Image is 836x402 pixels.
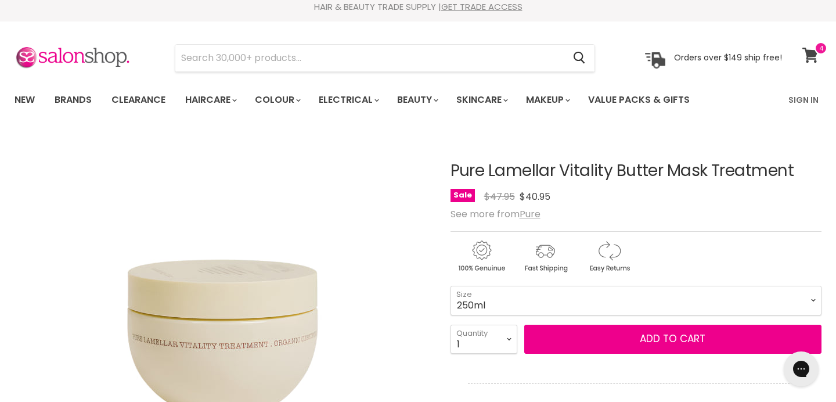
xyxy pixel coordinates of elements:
[451,325,517,354] select: Quantity
[246,88,308,112] a: Colour
[640,332,705,346] span: Add to cart
[176,88,244,112] a: Haircare
[451,207,540,221] span: See more from
[781,88,826,112] a: Sign In
[517,88,577,112] a: Makeup
[579,88,698,112] a: Value Packs & Gifts
[564,45,594,71] button: Search
[310,88,386,112] a: Electrical
[514,239,576,274] img: shipping.gif
[451,189,475,202] span: Sale
[6,88,44,112] a: New
[175,44,595,72] form: Product
[441,1,522,13] a: GET TRADE ACCESS
[451,239,512,274] img: genuine.gif
[448,88,515,112] a: Skincare
[484,190,515,203] span: $47.95
[520,207,540,221] a: Pure
[674,52,782,63] p: Orders over $149 ship free!
[524,325,821,354] button: Add to cart
[6,83,740,117] ul: Main menu
[520,190,550,203] span: $40.95
[778,347,824,390] iframe: Gorgias live chat messenger
[175,45,564,71] input: Search
[578,239,640,274] img: returns.gif
[451,162,821,180] h1: Pure Lamellar Vitality Butter Mask Treatment
[46,88,100,112] a: Brands
[388,88,445,112] a: Beauty
[103,88,174,112] a: Clearance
